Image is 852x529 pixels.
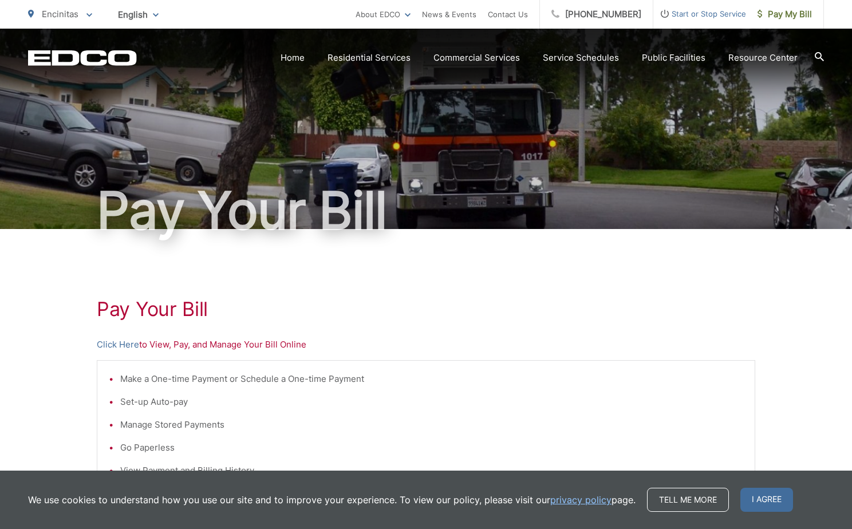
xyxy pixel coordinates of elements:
[120,464,743,477] li: View Payment and Billing History
[758,7,812,21] span: Pay My Bill
[433,51,520,65] a: Commercial Services
[42,9,78,19] span: Encinitas
[97,298,755,321] h1: Pay Your Bill
[97,338,755,352] p: to View, Pay, and Manage Your Bill Online
[120,441,743,455] li: Go Paperless
[422,7,476,21] a: News & Events
[728,51,798,65] a: Resource Center
[28,182,824,239] h1: Pay Your Bill
[109,5,167,25] span: English
[550,493,612,507] a: privacy policy
[281,51,305,65] a: Home
[642,51,705,65] a: Public Facilities
[543,51,619,65] a: Service Schedules
[28,50,137,66] a: EDCD logo. Return to the homepage.
[120,372,743,386] li: Make a One-time Payment or Schedule a One-time Payment
[97,338,139,352] a: Click Here
[488,7,528,21] a: Contact Us
[120,395,743,409] li: Set-up Auto-pay
[120,418,743,432] li: Manage Stored Payments
[647,488,729,512] a: Tell me more
[740,488,793,512] span: I agree
[28,493,636,507] p: We use cookies to understand how you use our site and to improve your experience. To view our pol...
[328,51,411,65] a: Residential Services
[356,7,411,21] a: About EDCO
